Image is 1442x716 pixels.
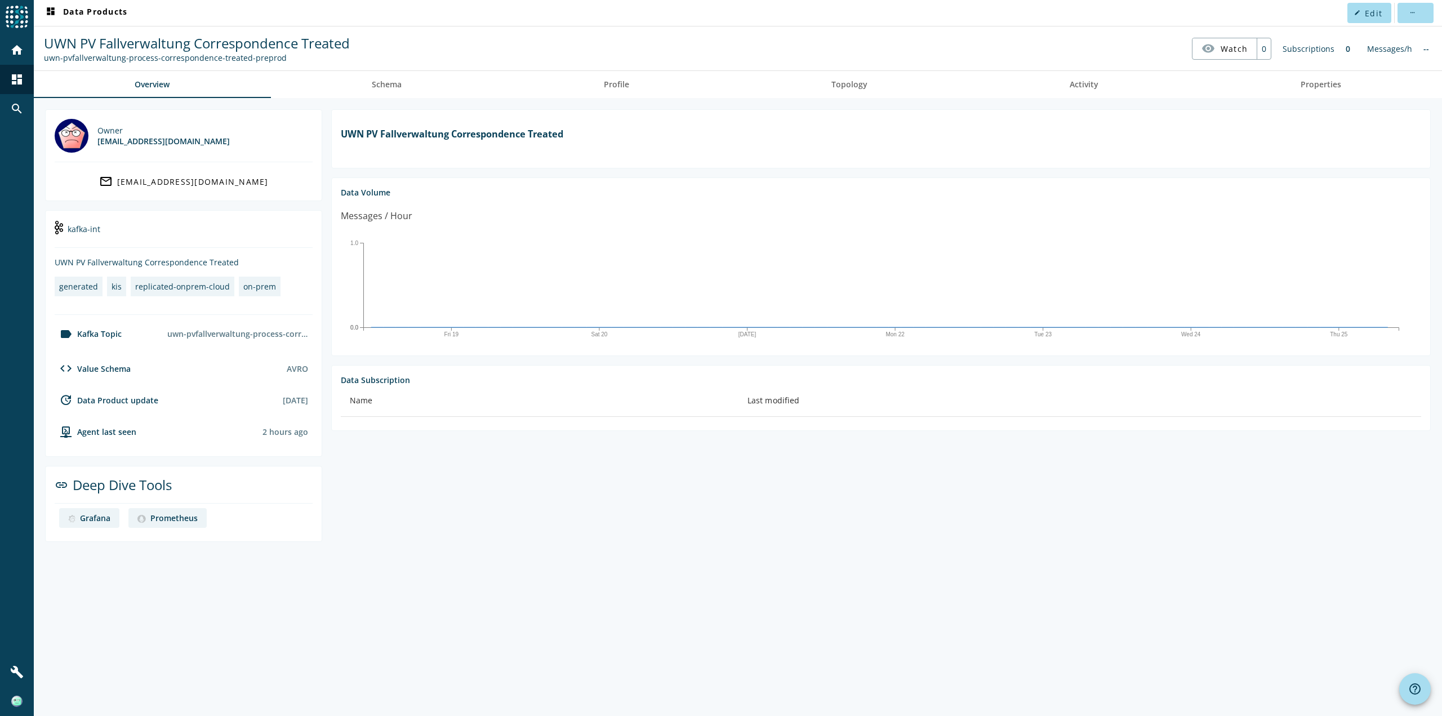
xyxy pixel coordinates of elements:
div: Messages/h [1361,38,1418,60]
span: Profile [604,81,629,88]
div: uwn-pvfallverwaltung-process-correspondence-treated-preprod [163,324,313,344]
div: Prometheus [150,513,198,523]
text: Wed 24 [1181,331,1201,337]
div: generated [59,281,98,292]
a: deep dive imagePrometheus [128,508,206,528]
div: Messages / Hour [341,209,412,223]
th: Last modified [738,385,1421,417]
mat-icon: dashboard [44,6,57,20]
div: No information [1418,38,1435,60]
mat-icon: link [55,478,68,492]
div: Subscriptions [1277,38,1340,60]
span: Properties [1301,81,1341,88]
span: Topology [831,81,867,88]
h1: UWN PV Fallverwaltung Correspondence Treated [341,128,1421,140]
span: Overview [135,81,170,88]
a: deep dive imageGrafana [59,508,119,528]
text: 0.0 [350,324,358,330]
mat-icon: edit [1354,10,1360,16]
span: Data Products [44,6,127,20]
div: on-prem [243,281,276,292]
div: Data Product update [55,393,158,407]
div: Value Schema [55,362,131,375]
mat-icon: label [59,327,73,341]
img: mbx_301492@mobi.ch [55,119,88,153]
text: Sat 20 [591,331,607,337]
mat-icon: search [10,102,24,115]
mat-icon: help_outline [1408,682,1422,696]
text: Mon 22 [885,331,905,337]
div: Grafana [80,513,110,523]
div: Data Subscription [341,375,1421,385]
div: Deep Dive Tools [55,475,313,504]
text: [DATE] [738,331,756,337]
div: kis [112,281,122,292]
div: Kafka Topic [55,327,122,341]
mat-icon: code [59,362,73,375]
text: Fri 19 [444,331,459,337]
div: agent-env-preprod [55,425,136,438]
th: Name [341,385,738,417]
mat-icon: dashboard [10,73,24,86]
img: f616d5265df94c154b77b599cfc6dc8a [11,696,23,707]
div: Kafka Topic: uwn-pvfallverwaltung-process-correspondence-treated-preprod [44,52,350,63]
span: Activity [1070,81,1098,88]
mat-icon: home [10,43,24,57]
mat-icon: mail_outline [99,175,113,188]
div: [EMAIL_ADDRESS][DOMAIN_NAME] [97,136,230,146]
div: AVRO [287,363,308,374]
mat-icon: build [10,665,24,679]
div: Owner [97,125,230,136]
button: Edit [1347,3,1391,23]
div: Agents typically reports every 15min to 1h [262,426,308,437]
span: Edit [1365,8,1382,19]
div: 0 [1340,38,1356,60]
img: deep dive image [137,515,145,523]
div: UWN PV Fallverwaltung Correspondence Treated [55,257,313,268]
text: Tue 23 [1034,331,1052,337]
div: Data Volume [341,187,1421,198]
button: Data Products [39,3,132,23]
mat-icon: update [59,393,73,407]
a: [EMAIL_ADDRESS][DOMAIN_NAME] [55,171,313,192]
div: 0 [1257,38,1271,59]
span: UWN PV Fallverwaltung Correspondence Treated [44,34,350,52]
mat-icon: more_horiz [1409,10,1415,16]
mat-icon: visibility [1201,42,1215,55]
img: spoud-logo.svg [6,6,28,28]
div: [EMAIL_ADDRESS][DOMAIN_NAME] [117,176,269,187]
div: kafka-int [55,220,313,248]
text: 1.0 [350,239,358,246]
span: Watch [1221,39,1248,59]
img: kafka-int [55,221,63,234]
div: replicated-onprem-cloud [135,281,230,292]
span: Schema [372,81,402,88]
text: Thu 25 [1330,331,1348,337]
img: deep dive image [68,515,75,523]
button: Watch [1192,38,1257,59]
div: [DATE] [283,395,308,406]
